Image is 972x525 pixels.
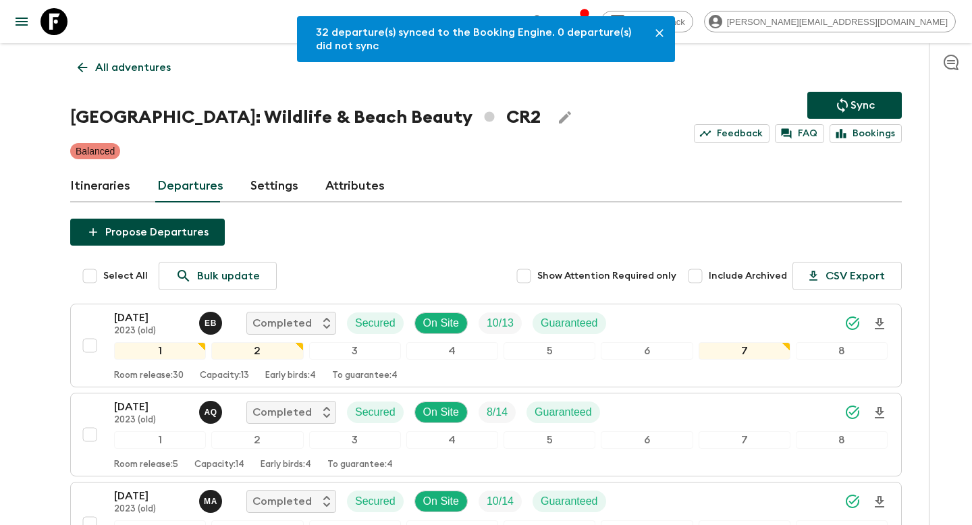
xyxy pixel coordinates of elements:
button: Edit Adventure Title [551,104,578,131]
svg: Download Onboarding [871,405,888,421]
span: Arlet Quirós-Calvo [199,405,225,416]
p: 10 / 13 [487,315,514,331]
div: Trip Fill [479,491,522,512]
div: 7 [699,431,790,449]
button: menu [8,8,35,35]
p: On Site [423,315,459,331]
div: 3 [309,431,401,449]
p: 2023 (old) [114,415,188,426]
p: Capacity: 14 [194,460,244,470]
div: 8 [796,342,888,360]
p: Room release: 30 [114,370,184,381]
button: [DATE]2023 (old)Arlet Quirós-CalvoCompletedSecuredOn SiteTrip FillGuaranteed12345678Room release:... [70,393,902,476]
p: Bulk update [197,268,260,284]
p: Secured [355,315,396,331]
a: Settings [250,170,298,202]
p: Guaranteed [535,404,592,420]
div: 5 [504,431,595,449]
p: Guaranteed [541,493,598,509]
p: Secured [355,404,396,420]
p: 2023 (old) [114,504,188,515]
p: 8 / 14 [487,404,508,420]
div: Secured [347,312,404,334]
p: All adventures [95,59,171,76]
div: 7 [699,342,790,360]
div: On Site [414,312,468,334]
a: Itineraries [70,170,130,202]
h1: [GEOGRAPHIC_DATA]: Wildlife & Beach Beauty CR2 [70,104,541,131]
svg: Download Onboarding [871,494,888,510]
button: search adventures [525,8,552,35]
p: Balanced [76,144,115,158]
div: [PERSON_NAME][EMAIL_ADDRESS][DOMAIN_NAME] [704,11,956,32]
div: 1 [114,431,206,449]
p: Completed [252,493,312,509]
span: Show Attention Required only [537,269,676,283]
a: Give feedback [601,11,693,32]
a: FAQ [775,124,824,143]
div: On Site [414,491,468,512]
p: 2023 (old) [114,326,188,337]
div: 3 [309,342,401,360]
span: Include Archived [709,269,787,283]
span: Edgar Brenes [199,316,225,327]
svg: Synced Successfully [844,315,861,331]
button: [DATE]2023 (old)Edgar BrenesCompletedSecuredOn SiteTrip FillGuaranteed12345678Room release:30Capa... [70,304,902,387]
a: All adventures [70,54,178,81]
a: Bulk update [159,262,277,290]
div: 4 [406,342,498,360]
a: Attributes [325,170,385,202]
p: Early birds: 4 [261,460,311,470]
p: Sync [850,97,875,113]
div: 2 [211,342,303,360]
p: Completed [252,404,312,420]
p: To guarantee: 4 [332,370,398,381]
button: Close [649,23,670,43]
p: [DATE] [114,399,188,415]
p: Early birds: 4 [265,370,316,381]
p: On Site [423,404,459,420]
p: 10 / 14 [487,493,514,509]
div: 4 [406,431,498,449]
a: Departures [157,170,223,202]
p: On Site [423,493,459,509]
p: Secured [355,493,396,509]
div: On Site [414,402,468,423]
svg: Synced Successfully [844,404,861,420]
div: Secured [347,491,404,512]
div: Trip Fill [479,312,522,334]
div: 2 [211,431,303,449]
svg: Synced Successfully [844,493,861,509]
a: Feedback [694,124,769,143]
p: [DATE] [114,310,188,326]
span: Michel Aranda [199,494,225,505]
button: Propose Departures [70,219,225,246]
div: 5 [504,342,595,360]
div: 32 departure(s) synced to the Booking Engine. 0 departure(s) did not sync [316,20,639,58]
div: 1 [114,342,206,360]
p: Room release: 5 [114,460,178,470]
span: [PERSON_NAME][EMAIL_ADDRESS][DOMAIN_NAME] [720,17,955,27]
div: 6 [601,342,693,360]
button: Sync adventure departures to the booking engine [807,92,902,119]
a: Bookings [830,124,902,143]
p: [DATE] [114,488,188,504]
div: 6 [601,431,693,449]
p: Capacity: 13 [200,370,249,381]
p: Guaranteed [541,315,598,331]
div: Trip Fill [479,402,516,423]
svg: Download Onboarding [871,316,888,332]
div: Secured [347,402,404,423]
p: Completed [252,315,312,331]
span: Select All [103,269,148,283]
div: 8 [796,431,888,449]
button: CSV Export [792,262,902,290]
p: To guarantee: 4 [327,460,393,470]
